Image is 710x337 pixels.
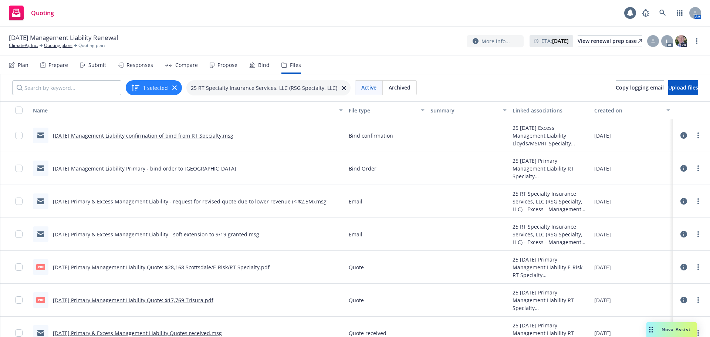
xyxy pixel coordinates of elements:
[668,80,698,95] button: Upload files
[349,165,376,172] span: Bind Order
[36,264,45,270] span: pdf
[15,230,23,238] input: Toggle Row Selected
[15,329,23,337] input: Toggle Row Selected
[672,6,687,20] a: Switch app
[9,33,118,42] span: [DATE] Management Liability Renewal
[9,42,38,49] a: ClimateAi, Inc.
[389,84,410,91] span: Archived
[349,107,416,114] div: File type
[175,62,198,68] div: Compare
[594,198,611,205] span: [DATE]
[616,80,664,95] button: Copy logging email
[513,289,588,312] div: 25 [DATE] Primary Management Liability RT Specialty
[694,164,703,173] a: more
[349,198,362,205] span: Email
[638,6,653,20] a: Report a Bug
[481,37,510,45] span: More info...
[88,62,106,68] div: Submit
[513,190,588,213] div: 25 RT Specialty Insurance Services, LLC (RSG Specialty, LLC) - Excess - Management Liability
[12,80,121,95] input: Search by keyword...
[53,198,327,205] a: [DATE] Primary & Excess Management Liability - request for revised quote due to lower revenue (< ...
[578,35,642,47] a: View renewal prep case
[668,84,698,91] span: Upload files
[513,107,588,114] div: Linked associations
[258,62,270,68] div: Bind
[591,101,673,119] button: Created on
[217,62,237,68] div: Propose
[467,35,524,47] button: More info...
[53,297,213,304] a: [DATE] Primary Management Liability Quote: $17,769 Trisura.pdf
[53,132,233,139] a: [DATE] Management Liability confirmation of bind from RT Specialty.msg
[36,297,45,303] span: pdf
[78,42,105,49] span: Quoting plan
[15,107,23,114] input: Select all
[616,84,664,91] span: Copy logging email
[15,296,23,304] input: Toggle Row Selected
[694,263,703,272] a: more
[655,6,670,20] a: Search
[6,3,57,23] a: Quoting
[349,263,364,271] span: Quote
[430,107,498,114] div: Summary
[513,124,588,147] div: 25 [DATE] Excess Management Liability Lloyds/MSI/RT Specialty
[541,37,569,45] span: ETA :
[513,157,588,180] div: 25 [DATE] Primary Management Liability RT Specialty
[662,326,691,333] span: Nova Assist
[126,62,153,68] div: Responses
[594,329,611,337] span: [DATE]
[349,230,362,238] span: Email
[53,165,236,172] a: [DATE] Management Liability Primary - bind order to [GEOGRAPHIC_DATA]
[349,296,364,304] span: Quote
[191,84,337,92] span: 25 RT Specialty Insurance Services, LLC (RSG Specialty, LLC)
[44,42,72,49] a: Quoting plans
[349,329,386,337] span: Quote received
[666,37,669,45] span: L
[53,231,259,238] a: [DATE] Primary & Excess Management Liability - soft extension to 9/19 granted.msg
[694,230,703,239] a: more
[349,132,393,139] span: Bind confirmation
[53,330,222,337] a: [DATE] Primary & Excess Management Liability Quotes received.msg
[594,263,611,271] span: [DATE]
[131,83,168,92] button: 1 selected
[427,101,509,119] button: Summary
[15,198,23,205] input: Toggle Row Selected
[694,296,703,304] a: more
[594,230,611,238] span: [DATE]
[33,107,335,114] div: Name
[675,35,687,47] img: photo
[48,62,68,68] div: Prepare
[30,101,346,119] button: Name
[290,62,301,68] div: Files
[694,131,703,140] a: more
[346,101,427,119] button: File type
[694,197,703,206] a: more
[18,62,28,68] div: Plan
[594,165,611,172] span: [DATE]
[15,263,23,271] input: Toggle Row Selected
[646,322,697,337] button: Nova Assist
[361,84,376,91] span: Active
[513,223,588,246] div: 25 RT Specialty Insurance Services, LLC (RSG Specialty, LLC) - Excess - Management Liability
[510,101,591,119] button: Linked associations
[15,165,23,172] input: Toggle Row Selected
[15,132,23,139] input: Toggle Row Selected
[646,322,656,337] div: Drag to move
[552,37,569,44] strong: [DATE]
[513,256,588,279] div: 25 [DATE] Primary Management Liability E-Risk RT Specialty
[53,264,270,271] a: [DATE] Primary Management Liability Quote: $28,168 Scottsdale/E-Risk/RT Specialty.pdf
[31,10,54,16] span: Quoting
[594,296,611,304] span: [DATE]
[594,107,662,114] div: Created on
[594,132,611,139] span: [DATE]
[692,37,701,46] a: more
